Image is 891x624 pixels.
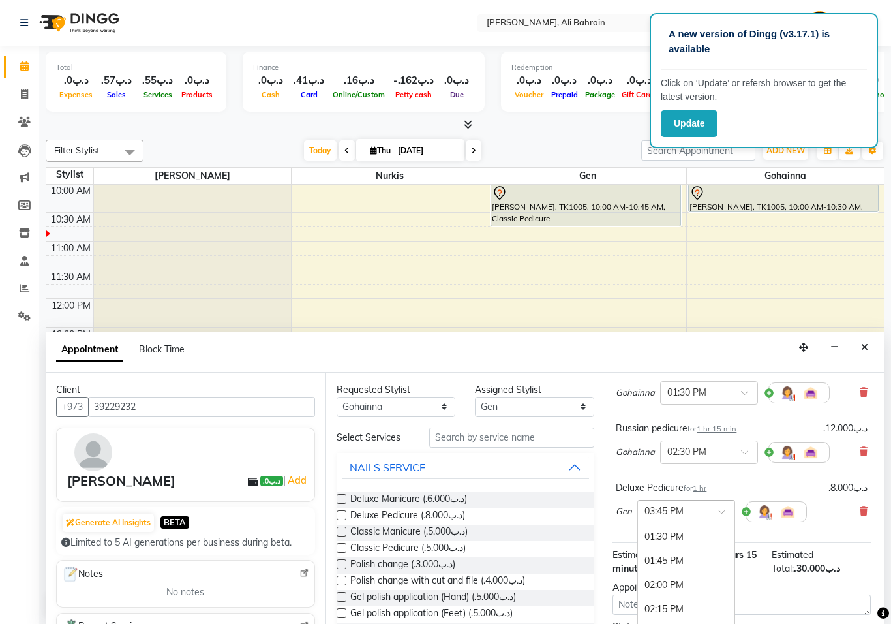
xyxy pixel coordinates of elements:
img: Interior.png [803,445,819,460]
button: +973 [56,397,89,417]
img: Interior.png [803,385,819,401]
span: .د.ب30.000 [794,563,840,574]
span: .د.ب0 [260,476,283,486]
span: Deluxe Pedicure (.د.ب8.000) [350,508,465,525]
span: Block Time [139,343,185,355]
div: 01:45 PM [638,549,734,573]
div: .د.ب0 [547,73,582,88]
span: Services [140,90,175,99]
small: for [690,365,713,374]
span: Gen [616,505,632,518]
div: .د.ب0 [439,73,474,88]
button: ADD NEW [763,142,808,160]
input: Search Appointment [641,140,755,161]
div: 11:30 AM [48,270,93,284]
div: 02:15 PM [638,597,734,621]
span: 1 hr [699,365,713,374]
span: Nurkis [292,168,489,184]
img: Hairdresser.png [779,385,795,401]
a: Add [286,473,309,488]
div: .د.ب0 [582,73,618,88]
span: No notes [166,585,204,599]
button: NAILS SERVICE [342,456,590,479]
div: .د.ب0 [618,73,660,88]
span: Online/Custom [329,90,388,99]
input: Search by Name/Mobile/Email/Code [88,397,315,417]
div: Assigned Stylist [475,383,594,397]
span: [PERSON_NAME] [94,168,291,184]
span: Polish change with cut and file (.د.ب4.000) [350,574,525,590]
div: Select Services [327,431,419,445]
div: .د.ب0 [56,73,96,88]
span: Cash [258,90,283,99]
input: Search by service name [429,428,595,448]
span: Appointment [56,338,123,362]
input: 2025-09-04 [394,141,459,161]
span: Deluxe Manicure (.د.ب6.000) [350,492,467,508]
div: Finance [253,62,474,73]
img: Admin [808,11,831,34]
div: Total [56,62,216,73]
span: 1 hr [693,484,706,493]
span: Petty cash [392,90,435,99]
div: Deluxe Pedicure [616,481,706,495]
div: 10:00 AM [48,184,93,198]
span: 1 hr 15 min [697,424,736,433]
img: avatar [74,433,112,471]
span: Estimated Total: [772,549,813,574]
div: [PERSON_NAME], TK1005, 10:00 AM-10:45 AM, Classic Pedicure [491,185,680,226]
div: .د.ب16 [329,73,388,88]
span: Gift Cards [618,90,660,99]
img: Interior.png [780,504,796,520]
small: for [684,484,706,493]
div: .د.ب0 [511,73,547,88]
button: Generate AI Insights [63,514,154,532]
span: Gel polish application (Hand) (.د.ب5.000) [350,590,516,606]
small: for [687,424,736,433]
div: 11:00 AM [48,242,93,255]
div: 12:30 PM [49,328,93,341]
span: Gohainna [616,386,655,399]
span: Sales [104,90,129,99]
span: Voucher [511,90,547,99]
div: Client [56,383,315,397]
span: 3 hours 15 minutes [612,549,757,574]
div: .د.ب57 [96,73,137,88]
span: Polish change (.د.ب3.000) [350,557,455,574]
div: Stylist [46,168,93,181]
div: Redemption [511,62,695,73]
span: Notes [62,566,103,583]
div: .د.ب8.000 [828,481,868,495]
img: Hairdresser.png [757,504,772,520]
div: Requested Stylist [337,383,456,397]
span: Card [297,90,321,99]
div: Limited to 5 AI generations per business during beta. [61,536,310,550]
div: 12:00 PM [49,299,93,313]
div: Appointment Notes [612,581,871,595]
div: [PERSON_NAME] [67,471,175,491]
span: Today [304,140,337,161]
div: Russian pedicure [616,422,736,435]
span: Products [178,90,216,99]
span: Package [582,90,618,99]
span: Estimated Service Time: [612,549,712,561]
img: Hairdresser.png [779,445,795,460]
div: .د.ب0 [178,73,216,88]
div: .د.ب12.000 [823,422,868,435]
div: -.د.ب162 [388,73,439,88]
span: | [283,473,309,488]
span: Thu [367,146,394,155]
div: .د.ب41 [288,73,329,88]
p: A new version of Dingg (v3.17.1) is available [669,27,859,56]
div: [PERSON_NAME], TK1005, 10:00 AM-10:30 AM, Classic Manicure [689,185,879,211]
span: Gohainna [687,168,884,184]
span: Gohainna [616,446,655,459]
div: 02:00 PM [638,573,734,597]
span: BETA [160,516,189,529]
span: ADD NEW [766,146,805,155]
span: Gel polish application (Feet) (.د.ب5.000) [350,606,513,623]
button: Update [661,110,717,137]
div: .د.ب0 [253,73,288,88]
span: Filter Stylist [54,145,100,155]
span: Prepaid [548,90,581,99]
